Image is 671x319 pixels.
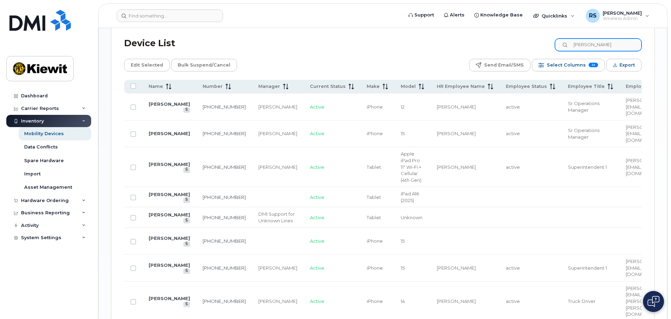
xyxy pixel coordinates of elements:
[149,235,190,241] a: [PERSON_NAME]
[401,238,405,244] span: 15
[203,215,246,220] a: [PHONE_NUMBER]
[310,265,324,271] span: Active
[484,60,524,70] span: Send Email/SMS
[367,194,381,200] span: Tablet
[626,83,665,90] span: Employee Email
[603,16,642,21] span: Wireless Admin
[178,60,230,70] span: Bulk Suspend/Cancel
[469,59,530,71] button: Send Email/SMS
[568,127,599,140] span: Sr Operations Manager
[258,164,297,171] div: [PERSON_NAME]
[450,12,465,19] span: Alerts
[401,131,405,136] span: 15
[401,151,421,182] span: Apple iPad Pro 11" Wi-Fi + Cellular (4th Gen)
[404,8,439,22] a: Support
[171,59,237,71] button: Bulk Suspend/Cancel
[149,262,190,268] a: [PERSON_NAME]
[532,59,605,71] button: Select Columns 23
[626,158,669,176] span: [PERSON_NAME][EMAIL_ADDRESS][DOMAIN_NAME]
[367,104,383,110] span: iPhone
[258,83,280,90] span: Manager
[310,131,324,136] span: Active
[437,83,485,90] span: HR Employee Name
[401,265,405,271] span: 15
[258,104,297,110] div: [PERSON_NAME]
[183,269,190,274] a: View Last Bill
[367,83,380,90] span: Make
[367,131,383,136] span: iPhone
[619,60,635,70] span: Export
[124,59,170,71] button: Edit Selected
[437,104,476,110] span: [PERSON_NAME]
[648,296,659,307] img: Open chat
[506,265,520,271] span: active
[203,164,246,170] a: [PHONE_NUMBER]
[626,124,669,143] span: [PERSON_NAME][EMAIL_ADDRESS][DOMAIN_NAME]
[401,83,416,90] span: Model
[367,298,383,304] span: iPhone
[203,238,246,244] a: [PHONE_NUMBER]
[203,265,246,271] a: [PHONE_NUMBER]
[310,104,324,110] span: Active
[437,131,476,136] span: [PERSON_NAME]
[183,302,190,307] a: View Last Bill
[124,34,175,53] div: Device List
[437,164,476,170] span: [PERSON_NAME]
[568,83,605,90] span: Employee Title
[606,59,642,71] button: Export
[568,164,607,170] span: Superintendent 1
[183,108,190,113] a: View Last Bill
[258,211,297,224] div: DMI Support for Unknown Lines
[258,298,297,305] div: [PERSON_NAME]
[367,238,383,244] span: iPhone
[589,12,597,20] span: RS
[401,191,419,203] span: iPad A16 (2025)
[547,60,586,70] span: Select Columns
[149,131,190,136] a: [PERSON_NAME]
[401,215,422,220] span: Unknown
[203,194,246,200] a: [PHONE_NUMBER]
[149,212,190,217] a: [PERSON_NAME]
[117,9,223,22] input: Find something...
[149,192,190,197] a: [PERSON_NAME]
[310,215,324,220] span: Active
[149,161,190,167] a: [PERSON_NAME]
[626,258,669,277] span: [PERSON_NAME][EMAIL_ADDRESS][DOMAIN_NAME]
[506,104,520,110] span: active
[183,167,190,173] a: View Last Bill
[401,104,405,110] span: 12
[203,104,246,110] a: [PHONE_NUMBER]
[131,60,163,70] span: Edit Selected
[506,83,547,90] span: Employee Status
[506,131,520,136] span: active
[367,164,381,170] span: Tablet
[310,238,324,244] span: Active
[183,242,190,247] a: View Last Bill
[603,10,642,16] span: [PERSON_NAME]
[581,9,654,23] div: Rudy Sanchez
[469,8,528,22] a: Knowledge Base
[203,131,246,136] a: [PHONE_NUMBER]
[528,9,579,23] div: Quicklinks
[414,12,434,19] span: Support
[555,39,642,51] input: Search Device List ...
[589,63,598,67] span: 23
[149,296,190,301] a: [PERSON_NAME]
[258,265,297,271] div: [PERSON_NAME]
[437,298,476,304] span: [PERSON_NAME]
[506,298,520,304] span: active
[437,265,476,271] span: [PERSON_NAME]
[367,215,381,220] span: Tablet
[183,218,190,223] a: View Last Bill
[258,130,297,137] div: [PERSON_NAME]
[568,265,607,271] span: Superintendent 1
[367,265,383,271] span: iPhone
[203,83,223,90] span: Number
[401,298,405,304] span: 14
[542,13,567,19] span: Quicklinks
[626,285,669,317] span: [PERSON_NAME][EMAIL_ADDRESS][PERSON_NAME][PERSON_NAME][DOMAIN_NAME]
[310,298,324,304] span: Active
[439,8,469,22] a: Alerts
[568,298,596,304] span: Truck Driver
[310,194,324,200] span: Active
